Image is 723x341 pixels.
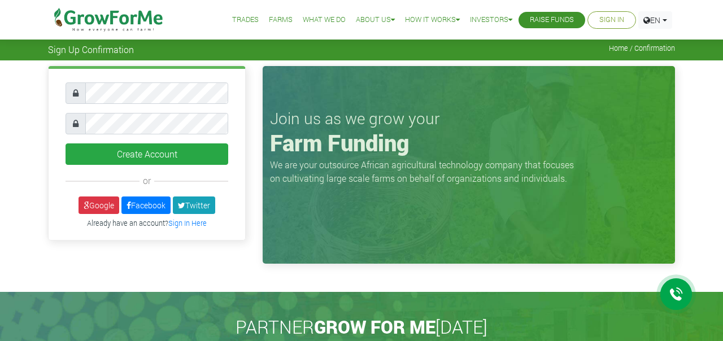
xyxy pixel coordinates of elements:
span: GROW FOR ME [314,314,435,339]
p: We are your outsource African agricultural technology company that focuses on cultivating large s... [270,158,581,185]
span: Home / Confirmation [609,44,675,53]
h1: Farm Funding [270,129,668,156]
a: Google [79,196,119,214]
h3: Join us as we grow your [270,109,668,128]
a: About Us [356,14,395,26]
a: Twitter [173,196,215,214]
div: or [66,174,228,187]
a: Facebook [121,196,171,214]
button: Create Account [66,143,228,165]
a: Sign In Here [168,218,207,228]
small: Already have an account? [87,218,207,228]
a: Raise Funds [530,14,574,26]
a: Trades [232,14,259,26]
a: Farms [269,14,293,26]
span: Sign Up Confirmation [48,44,134,55]
a: EN [638,11,672,29]
h2: PARTNER [DATE] [53,316,670,338]
a: Investors [470,14,512,26]
a: How it Works [405,14,460,26]
a: What We Do [303,14,346,26]
a: Sign In [599,14,624,26]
